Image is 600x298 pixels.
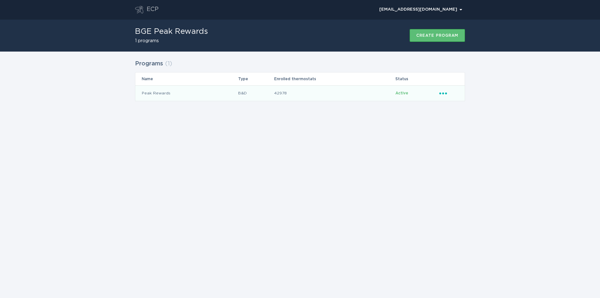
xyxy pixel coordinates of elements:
[274,85,395,101] td: 42978
[395,91,408,95] span: Active
[379,8,462,12] div: [EMAIL_ADDRESS][DOMAIN_NAME]
[238,72,274,85] th: Type
[135,39,208,43] h2: 1 programs
[165,61,172,67] span: ( 1 )
[274,72,395,85] th: Enrolled thermostats
[376,5,465,14] div: Popover menu
[416,34,458,37] div: Create program
[395,72,439,85] th: Status
[135,72,238,85] th: Name
[135,85,465,101] tr: 158a397e58434e6386b1bb1e85e598f0
[135,6,143,14] button: Go to dashboard
[238,85,274,101] td: B&D
[147,6,159,14] div: ECP
[135,58,163,70] h2: Programs
[439,90,458,97] div: Popover menu
[135,28,208,35] h1: BGE Peak Rewards
[135,72,465,85] tr: Table Headers
[376,5,465,14] button: Open user account details
[135,85,238,101] td: Peak Rewards
[410,29,465,42] button: Create program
